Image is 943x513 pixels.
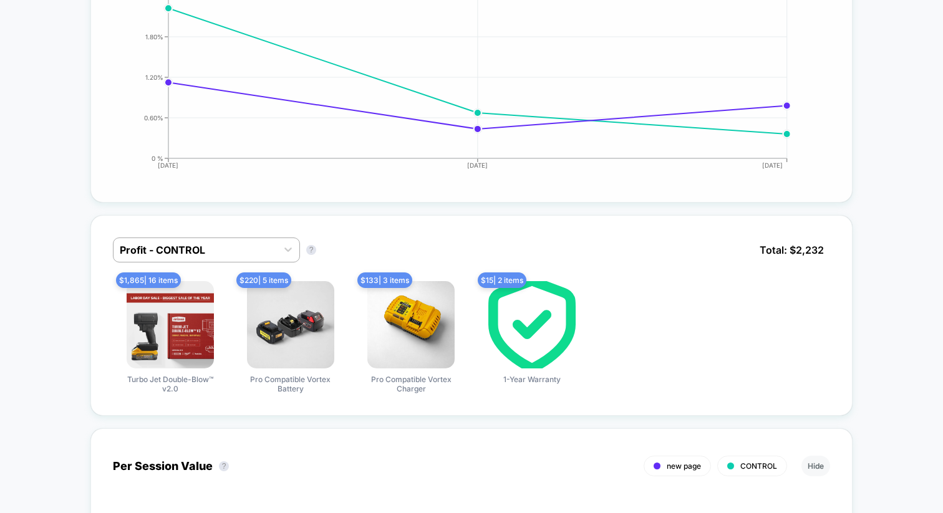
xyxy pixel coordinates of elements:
[753,237,830,262] span: Total: $ 2,232
[467,161,488,169] tspan: [DATE]
[762,161,783,169] tspan: [DATE]
[152,154,163,161] tspan: 0 %
[357,272,412,288] span: $ 133 | 3 items
[145,73,163,80] tspan: 1.20%
[145,32,163,40] tspan: 1.80%
[219,461,229,471] button: ?
[478,272,526,288] span: $ 15 | 2 items
[306,245,316,255] button: ?
[667,461,701,471] span: new page
[364,375,458,393] span: Pro Compatible Vortex Charger
[158,161,179,169] tspan: [DATE]
[123,375,217,393] span: Turbo Jet Double-Blow™ v2.0
[488,281,576,368] img: 1-Year Warranty
[116,272,181,288] span: $ 1,865 | 16 items
[244,375,337,393] span: Pro Compatible Vortex Battery
[367,281,455,368] img: Pro Compatible Vortex Charger
[801,456,830,476] button: Hide
[144,113,163,121] tspan: 0.60%
[740,461,777,471] span: CONTROL
[127,281,214,368] img: Turbo Jet Double-Blow™ v2.0
[503,375,561,384] span: 1-Year Warranty
[236,272,291,288] span: $ 220 | 5 items
[247,281,334,368] img: Pro Compatible Vortex Battery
